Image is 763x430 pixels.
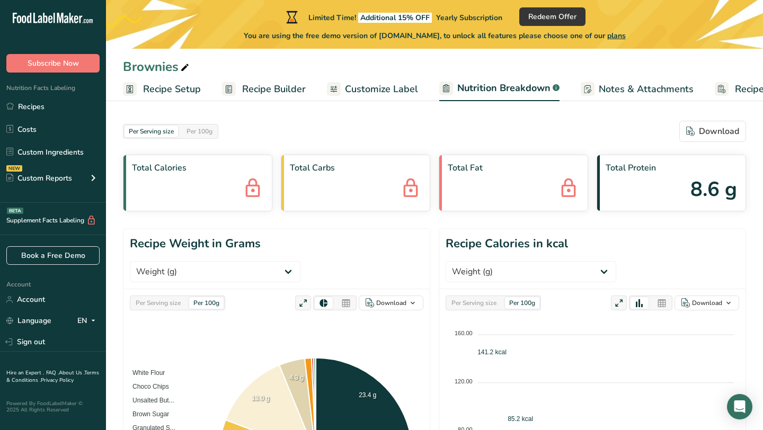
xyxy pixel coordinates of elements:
span: White Flour [125,369,165,377]
a: Privacy Policy [41,377,74,384]
tspan: 160.00 [455,330,473,336]
a: Nutrition Breakdown [439,76,560,102]
span: Total Fat [448,162,579,174]
span: Nutrition Breakdown [457,81,551,95]
div: Per Serving size [131,297,185,309]
tspan: 120.00 [455,378,473,384]
div: Download [686,125,739,138]
div: BETA [7,208,23,214]
a: Notes & Attachments [581,77,694,101]
span: Subscribe Now [28,58,79,69]
span: Customize Label [345,82,418,96]
button: Download [679,121,746,142]
div: Per 100g [189,297,224,309]
span: Total Protein [606,162,737,174]
div: Powered By FoodLabelMaker © 2025 All Rights Reserved [6,400,100,413]
div: Download [376,298,406,308]
button: Download [675,295,739,310]
div: NEW [6,165,22,172]
div: Brownies [123,57,191,76]
div: Per 100g [505,297,539,309]
span: Brown Sugar [125,410,169,418]
div: Limited Time! [284,11,502,23]
div: Per Serving size [125,126,178,137]
span: Total Calories [132,162,263,174]
span: Unsalted But... [125,397,174,404]
span: Additional 15% OFF [358,13,432,23]
a: Recipe Setup [123,77,201,101]
div: Per Serving size [447,297,501,309]
span: You are using the free demo version of [DOMAIN_NAME], to unlock all features please choose one of... [244,30,626,41]
span: Total Carbs [290,162,421,174]
div: Per 100g [182,126,217,137]
div: EN [77,315,100,327]
div: Download [692,298,722,308]
span: plans [607,31,626,41]
a: Customize Label [327,77,418,101]
a: Language [6,311,51,330]
span: Notes & Attachments [599,82,694,96]
button: Subscribe Now [6,54,100,73]
a: Recipe Builder [222,77,306,101]
span: Recipe Builder [242,82,306,96]
a: Book a Free Demo [6,246,100,265]
span: Redeem Offer [528,11,576,22]
button: Redeem Offer [519,7,585,26]
div: Custom Reports [6,173,72,184]
span: 8.6 g [690,174,737,204]
a: FAQ . [46,369,59,377]
button: Download [359,295,423,310]
span: Yearly Subscription [436,13,502,23]
a: Hire an Expert . [6,369,44,377]
h1: Recipe Weight in Grams [130,235,261,253]
span: Recipe Setup [143,82,201,96]
a: About Us . [59,369,84,377]
span: Choco Chips [125,383,169,390]
a: Terms & Conditions . [6,369,99,384]
div: Open Intercom Messenger [727,394,752,419]
h1: Recipe Calories in kcal [446,235,568,253]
